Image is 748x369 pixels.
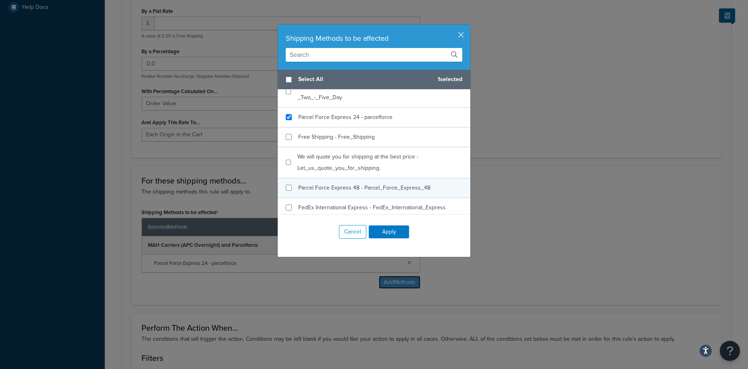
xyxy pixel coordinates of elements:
[286,48,462,62] input: Search
[369,225,409,238] button: Apply
[298,183,430,192] span: Parcel Force Express 48 - Parcel_Force_Express_48
[297,152,418,172] span: We will quote you for shipping at the best price - Let_us_quote_you_for_shipping.
[298,203,446,212] span: FedEx International Express - FedEx_International_Express
[298,133,375,141] span: Free Shipping - Free_Shipping
[298,113,393,121] span: Parcel Force Express 24 - parcelforce
[286,33,462,44] div: Shipping Methods to be affected
[298,74,431,85] span: Select All
[278,70,470,90] div: 1 selected
[339,225,366,239] button: Cancel
[297,82,445,102] span: APC TDAY - Parcel - Two - Five Day - APC_TDAY_-_Parcel_-_Two_-_Five_Day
